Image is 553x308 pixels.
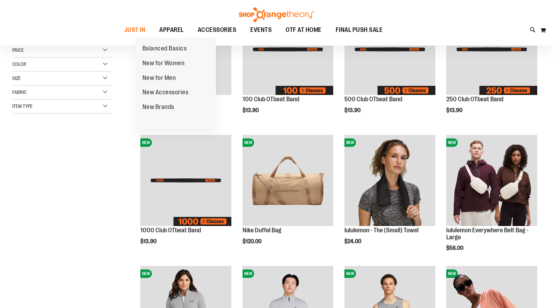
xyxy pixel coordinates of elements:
a: JUST IN [117,22,153,38]
span: Size [12,75,21,81]
span: ACCESSORIES [198,22,237,38]
div: product [341,0,439,128]
span: NEW [344,269,356,278]
span: NEW [243,269,254,278]
span: Item Type [12,103,33,109]
a: lululemon - The (Small) TowelNEW [344,135,435,227]
a: FINAL PUSH SALE [329,22,390,38]
img: Nike Duffel Bag [243,135,334,226]
div: product [443,0,541,128]
a: 500 Club OTbeat Band [344,96,402,103]
a: Image of 1000 Club OTbeat BandNEW [140,135,231,227]
span: Fabric [12,89,27,95]
a: New Brands [135,100,181,115]
a: 1000 Club OTbeat Band [140,227,201,234]
a: lululemon Everywhere Belt Bag - LargeNEW [446,135,537,227]
a: Balanced Basics [135,41,194,56]
span: NEW [344,138,356,147]
a: Nike Duffel Bag [243,227,281,234]
img: lululemon - The (Small) Towel [344,135,435,226]
span: New Accessories [142,89,189,97]
div: product [137,131,235,259]
a: Image of 100 Club OTbeat BandNEW [243,4,334,96]
span: NEW [140,138,152,147]
a: OTF AT HOME [279,22,329,38]
div: product [443,131,541,269]
span: JUST IN [124,22,146,38]
span: NEW [140,269,152,278]
a: APPAREL [152,22,191,38]
span: OTF AT HOME [286,22,322,38]
a: New Accessories [135,85,196,100]
span: $13.90 [344,107,362,114]
img: Image of 1000 Club OTbeat Band [140,135,231,226]
a: 250 Club OTbeat Band [446,96,503,103]
span: NEW [446,138,458,147]
span: NEW [446,269,458,278]
a: Nike Duffel BagNEW [243,135,334,227]
img: Shop Orangetheory [238,7,315,22]
span: $120.00 [243,238,262,245]
a: Image of 500 Club OTbeat BandNEW [344,4,435,96]
span: $24.00 [344,238,362,245]
span: $13.90 [243,107,260,114]
span: New for Men [142,74,176,83]
a: lululemon - The (Small) Towel [344,227,419,234]
div: product [239,131,337,262]
span: NEW [243,138,254,147]
span: APPAREL [159,22,184,38]
span: FINAL PUSH SALE [336,22,383,38]
a: New for Men [135,71,183,85]
span: $13.90 [140,238,157,245]
img: Image of 100 Club OTbeat Band [243,4,334,95]
img: Image of 250 Club OTbeat Band [446,4,537,95]
a: ACCESSORIES [191,22,244,38]
a: lululemon Everywhere Belt Bag - Large [446,227,528,241]
a: New for Women [135,56,192,71]
div: product [341,131,439,262]
a: EVENTS [243,22,279,38]
span: New Brands [142,103,174,112]
img: Image of 500 Club OTbeat Band [344,4,435,95]
span: EVENTS [250,22,272,38]
span: New for Women [142,60,185,68]
ul: JUST IN [135,38,216,129]
a: Image of 250 Club OTbeat BandNEW [446,4,537,96]
span: Price [12,47,24,53]
span: Color [12,61,26,67]
span: Balanced Basics [142,45,187,54]
img: lululemon Everywhere Belt Bag - Large [446,135,537,226]
a: 100 Club OTbeat Band [243,96,299,103]
span: $56.00 [446,245,464,251]
div: product [239,0,337,128]
span: $13.90 [446,107,463,114]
